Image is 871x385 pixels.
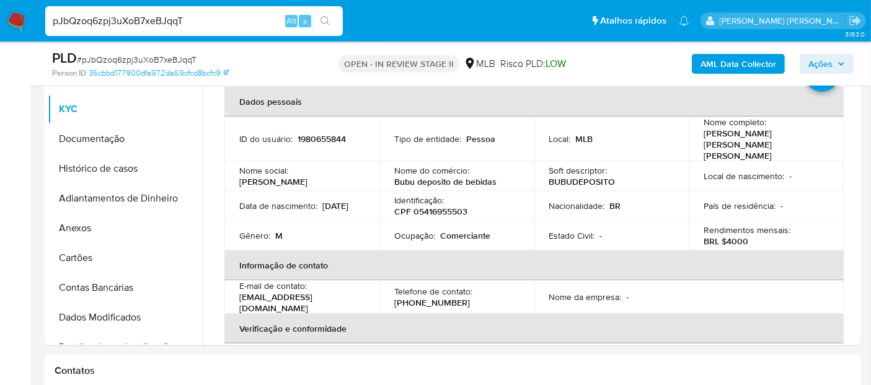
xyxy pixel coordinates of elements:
button: Detalhe da geolocalização [48,332,203,362]
button: Dados Modificados [48,303,203,332]
p: BUBUDEPOSITO [549,176,616,187]
p: 1980655844 [298,133,346,144]
button: Anexos [48,213,203,243]
p: OPEN - IN REVIEW STAGE II [339,55,459,73]
b: AML Data Collector [701,54,776,74]
p: [PHONE_NUMBER] [394,297,470,308]
b: Person ID [52,68,86,79]
div: MLB [464,57,495,71]
p: Local de nascimento : [704,170,784,182]
p: - [789,170,792,182]
span: 3.163.0 [845,29,865,39]
p: - [627,291,629,303]
p: MLB [576,133,593,144]
h1: Contatos [55,365,851,377]
p: - [780,200,783,211]
p: Nacionalidade : [549,200,605,211]
p: Estado Civil : [549,230,595,241]
button: KYC [48,94,203,124]
p: [PERSON_NAME] [PERSON_NAME] [PERSON_NAME] [704,128,824,161]
p: ID do usuário : [239,133,293,144]
p: BR [610,200,621,211]
p: [EMAIL_ADDRESS][DOMAIN_NAME] [239,291,360,314]
button: search-icon [312,12,338,30]
p: Rendimentos mensais : [704,224,790,236]
p: luciana.joia@mercadopago.com.br [720,15,845,27]
p: BRL $4000 [704,236,748,247]
b: PLD [52,48,77,68]
span: Ações [808,54,833,74]
button: Ações [800,54,854,74]
span: LOW [546,56,566,71]
p: País de residência : [704,200,776,211]
p: Nome social : [239,165,288,176]
th: Verificação e conformidade [224,314,844,343]
p: Bubu deposito de bebidas [394,176,497,187]
p: Telefone de contato : [394,286,472,297]
input: Pesquise usuários ou casos... [45,13,343,29]
p: CPF 05416955503 [394,206,467,217]
p: Identificação : [394,195,444,206]
span: # pJbQzoq6zpj3uXoB7xeBJqqT [77,53,197,66]
p: Gênero : [239,230,270,241]
p: [DATE] [322,200,348,211]
button: AML Data Collector [692,54,785,74]
p: Nome completo : [704,117,766,128]
span: Atalhos rápidos [600,14,666,27]
p: M [275,230,283,241]
th: Informação de contato [224,250,844,280]
p: Tipo de entidade : [394,133,461,144]
p: - [600,230,603,241]
p: Soft descriptor : [549,165,608,176]
button: Cartões [48,243,203,273]
th: Dados pessoais [224,87,844,117]
p: Nome da empresa : [549,291,622,303]
p: Data de nascimento : [239,200,317,211]
a: Sair [849,14,862,27]
p: Local : [549,133,571,144]
button: Adiantamentos de Dinheiro [48,184,203,213]
p: Pessoa [466,133,495,144]
button: Contas Bancárias [48,273,203,303]
p: Nome do comércio : [394,165,469,176]
span: Risco PLD: [500,57,566,71]
p: E-mail de contato : [239,280,307,291]
button: Histórico de casos [48,154,203,184]
button: Documentação [48,124,203,154]
a: Notificações [679,15,689,26]
p: Ocupação : [394,230,435,241]
a: 36cbbd177900dfa972da69cfcd8bcfc9 [89,68,229,79]
span: s [303,15,307,27]
span: Alt [286,15,296,27]
p: Comerciante [440,230,490,241]
p: [PERSON_NAME] [239,176,307,187]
